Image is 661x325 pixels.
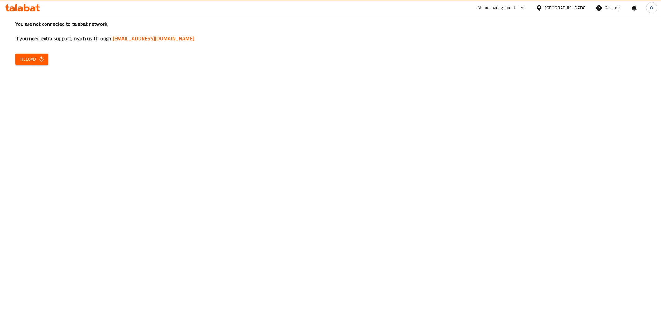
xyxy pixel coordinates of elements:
[545,4,586,11] div: [GEOGRAPHIC_DATA]
[113,34,194,43] a: [EMAIL_ADDRESS][DOMAIN_NAME]
[650,4,653,11] span: O
[20,55,43,63] span: Reload
[15,20,646,42] h3: You are not connected to talabat network, If you need extra support, reach us through
[478,4,516,11] div: Menu-management
[15,54,48,65] button: Reload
